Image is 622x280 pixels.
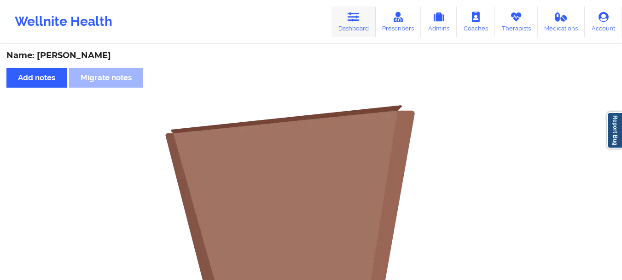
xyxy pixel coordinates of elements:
[331,6,376,37] a: Dashboard
[376,6,421,37] a: Prescribers
[6,50,616,61] div: Name: [PERSON_NAME]
[607,112,622,149] a: Report Bug
[457,6,495,37] a: Coaches
[585,6,622,37] a: Account
[6,68,67,88] button: Add notes
[538,6,585,37] a: Medications
[495,6,538,37] a: Therapists
[421,6,457,37] a: Admins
